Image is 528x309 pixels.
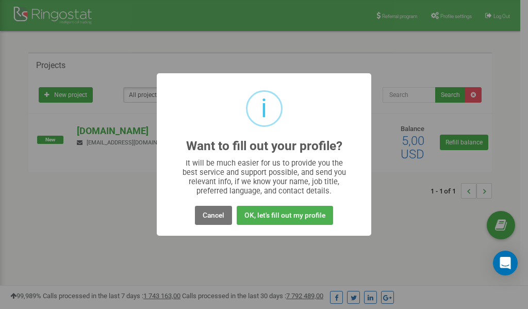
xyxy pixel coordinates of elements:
[261,92,267,125] div: i
[186,139,342,153] h2: Want to fill out your profile?
[195,206,232,225] button: Cancel
[177,158,351,196] div: It will be much easier for us to provide you the best service and support possible, and send you ...
[493,251,518,275] div: Open Intercom Messenger
[237,206,333,225] button: OK, let's fill out my profile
